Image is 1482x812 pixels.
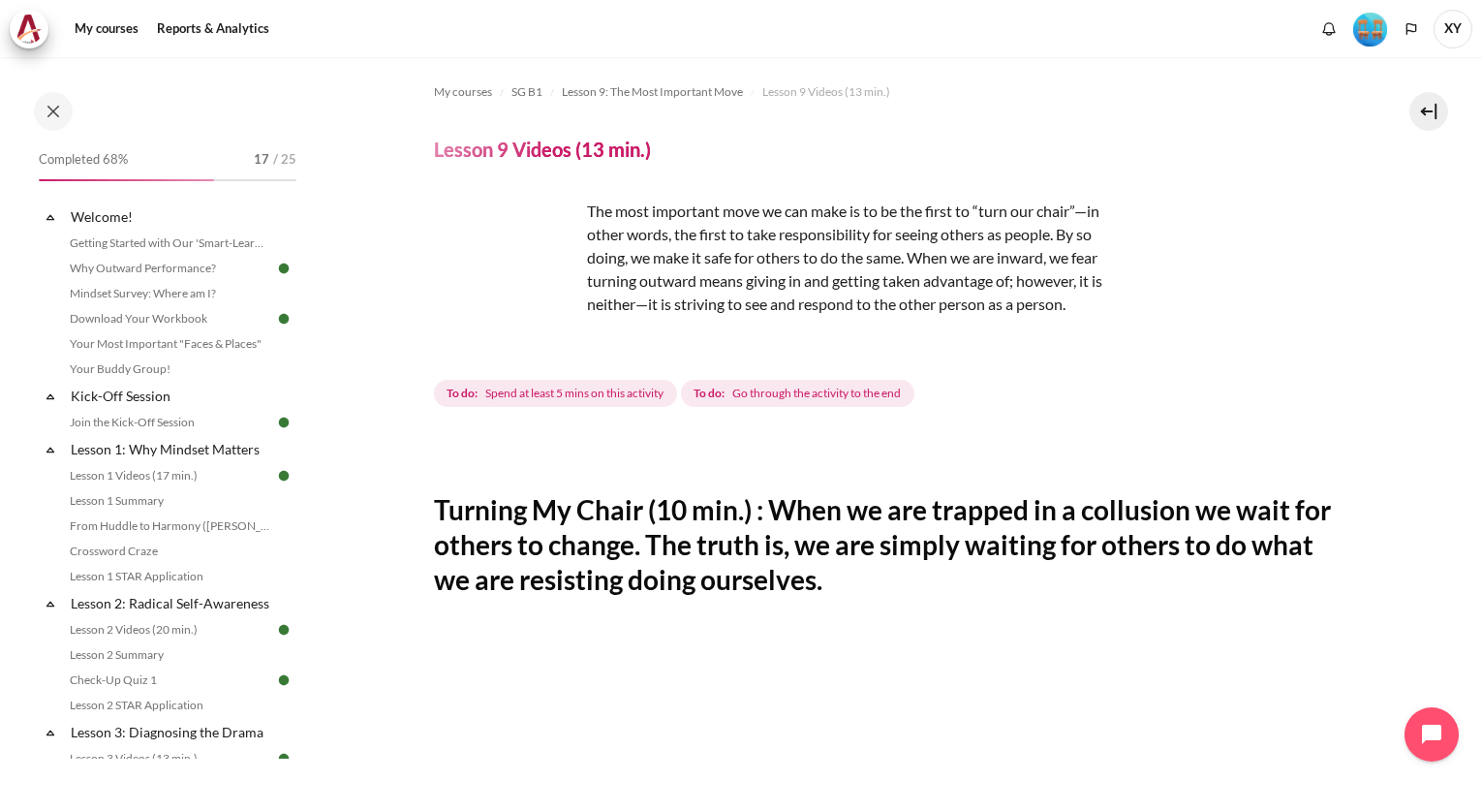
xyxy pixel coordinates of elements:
a: Join the Kick-Off Session [64,411,275,434]
a: Getting Started with Our 'Smart-Learning' Platform [64,232,275,255]
a: Your Buddy Group! [64,358,275,381]
img: Done [275,671,293,689]
span: Lesson 9 Videos (13 min.) [762,83,890,101]
div: Completion requirements for Lesson 9 Videos (13 min.) [434,376,918,411]
a: SG B1 [511,80,542,104]
nav: Navigation bar [434,77,1344,108]
a: Lesson 9 Videos (13 min.) [762,80,890,104]
img: sf [434,200,579,345]
a: Lesson 2 Videos (20 min.) [64,618,275,641]
a: Crossword Craze [64,540,275,563]
span: 17 [254,150,269,170]
img: Done [275,310,293,328]
a: Lesson 3 Videos (13 min.) [64,747,275,770]
a: Your Most Important "Faces & Places" [64,332,275,356]
img: Done [275,260,293,277]
a: Lesson 1 Videos (17 min.) [64,464,275,487]
a: Lesson 9: The Most Important Move [562,80,743,104]
span: My courses [434,83,492,101]
span: Completed 68% [39,150,128,170]
h2: Turning My Chair (10 min.) : When we are trapped in a collusion we wait for others to change. The... [434,492,1344,598]
span: / 25 [273,150,296,170]
img: Done [275,750,293,767]
img: Done [275,467,293,484]
a: Level #4 [1345,11,1395,47]
div: Level #4 [1353,11,1387,47]
span: Collapse [41,723,60,742]
span: SG B1 [511,83,542,101]
a: Mindset Survey: Where am I? [64,282,275,305]
p: The most important move we can make is to be the first to “turn our chair”—in other words, the fi... [434,200,1112,316]
span: Collapse [41,387,60,406]
a: Reports & Analytics [150,10,276,48]
a: Lesson 3: Diagnosing the Drama [68,719,275,745]
span: Go through the activity to the end [732,385,901,402]
span: Collapse [41,207,60,227]
a: Lesson 1 STAR Application [64,565,275,588]
a: My courses [68,10,145,48]
span: Collapse [41,440,60,459]
a: User menu [1434,10,1472,48]
a: Why Outward Performance? [64,257,275,280]
img: Done [275,621,293,639]
span: Lesson 9: The Most Important Move [562,83,743,101]
a: Lesson 2 STAR Application [64,694,275,717]
a: Kick-Off Session [68,383,275,409]
div: Show notification window with no new notifications [1314,15,1343,44]
a: My courses [434,80,492,104]
h4: Lesson 9 Videos (13 min.) [434,137,651,162]
span: Collapse [41,594,60,613]
div: 68% [39,179,214,181]
img: Architeck [15,15,43,44]
a: Lesson 2 Summary [64,643,275,667]
a: Architeck Architeck [10,10,58,48]
a: Lesson 1: Why Mindset Matters [68,436,275,462]
a: Welcome! [68,203,275,230]
strong: To do: [694,385,725,402]
span: XY [1434,10,1472,48]
a: Lesson 1 Summary [64,489,275,513]
button: Languages [1397,15,1426,44]
span: Spend at least 5 mins on this activity [485,385,664,402]
a: Lesson 2: Radical Self-Awareness [68,590,275,616]
img: Level #4 [1353,13,1387,47]
a: From Huddle to Harmony ([PERSON_NAME]'s Story) [64,515,275,538]
a: Download Your Workbook [64,307,275,330]
strong: To do: [447,385,478,402]
a: Check-Up Quiz 1 [64,669,275,692]
img: Done [275,414,293,431]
